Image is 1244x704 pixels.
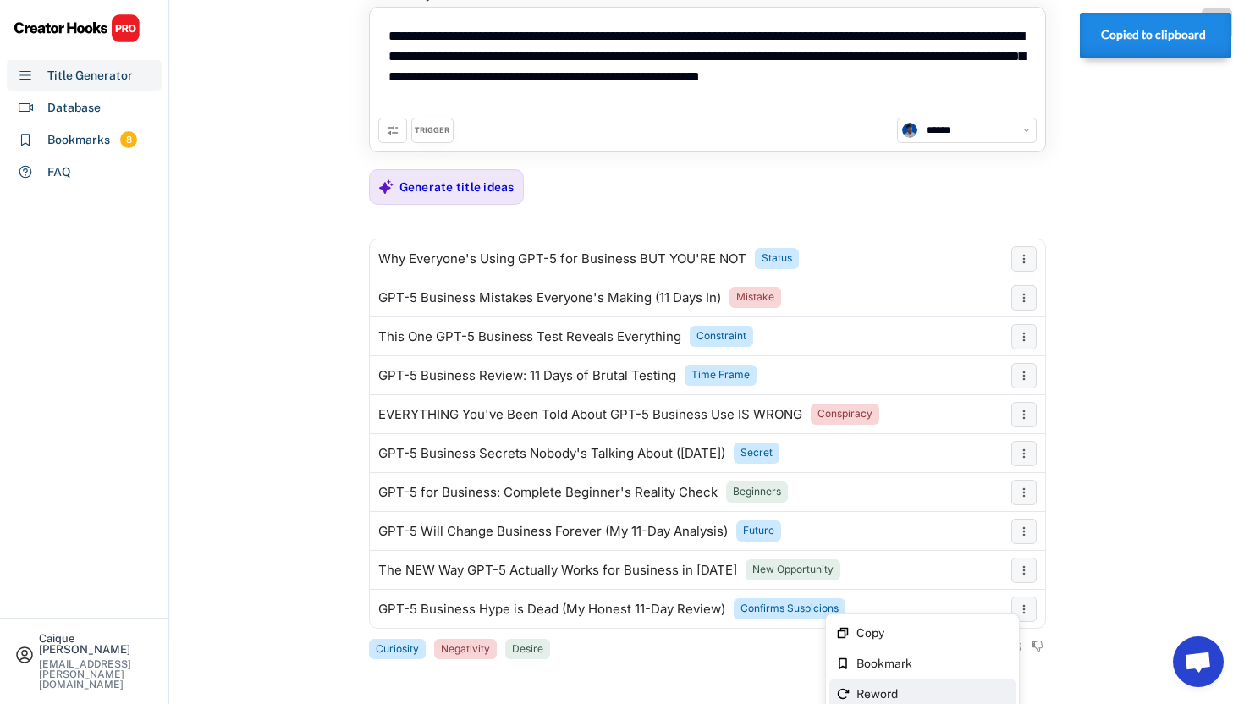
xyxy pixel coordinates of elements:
[856,657,1009,669] div: Bookmark
[415,125,449,136] div: TRIGGER
[856,627,1009,639] div: Copy
[47,99,101,117] div: Database
[691,368,750,382] div: Time Frame
[378,447,725,460] div: GPT-5 Business Secrets Nobody's Talking About ([DATE])
[378,369,676,382] div: GPT-5 Business Review: 11 Days of Brutal Testing
[512,642,543,657] div: Desire
[399,179,515,195] div: Generate title ideas
[378,252,746,266] div: Why Everyone's Using GPT-5 for Business BUT YOU'RE NOT
[743,524,774,538] div: Future
[378,408,802,421] div: EVERYTHING You've Been Told About GPT-5 Business Use IS WRONG
[752,563,834,577] div: New Opportunity
[378,291,721,305] div: GPT-5 Business Mistakes Everyone's Making (11 Days In)
[378,564,737,577] div: The NEW Way GPT-5 Actually Works for Business in [DATE]
[47,67,133,85] div: Title Generator
[441,642,490,657] div: Negativity
[47,163,71,181] div: FAQ
[376,642,419,657] div: Curiosity
[39,659,154,690] div: [EMAIL_ADDRESS][PERSON_NAME][DOMAIN_NAME]
[1173,636,1224,687] a: Open chat
[736,290,774,305] div: Mistake
[696,329,746,344] div: Constraint
[740,446,773,460] div: Secret
[39,633,154,655] div: Caique [PERSON_NAME]
[740,602,839,616] div: Confirms Suspicions
[1101,28,1206,41] strong: Copied to clipboard
[733,485,781,499] div: Beginners
[817,407,872,421] div: Conspiracy
[14,14,140,43] img: CHPRO%20Logo.svg
[378,525,728,538] div: GPT-5 Will Change Business Forever (My 11-Day Analysis)
[856,688,1009,700] div: Reword
[378,602,725,616] div: GPT-5 Business Hype is Dead (My Honest 11-Day Review)
[762,251,792,266] div: Status
[902,123,917,138] img: channels4_profile.jpg
[47,131,110,149] div: Bookmarks
[378,330,681,344] div: This One GPT-5 Business Test Reveals Everything
[378,486,718,499] div: GPT-5 for Business: Complete Beginner's Reality Check
[120,133,137,147] div: 8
